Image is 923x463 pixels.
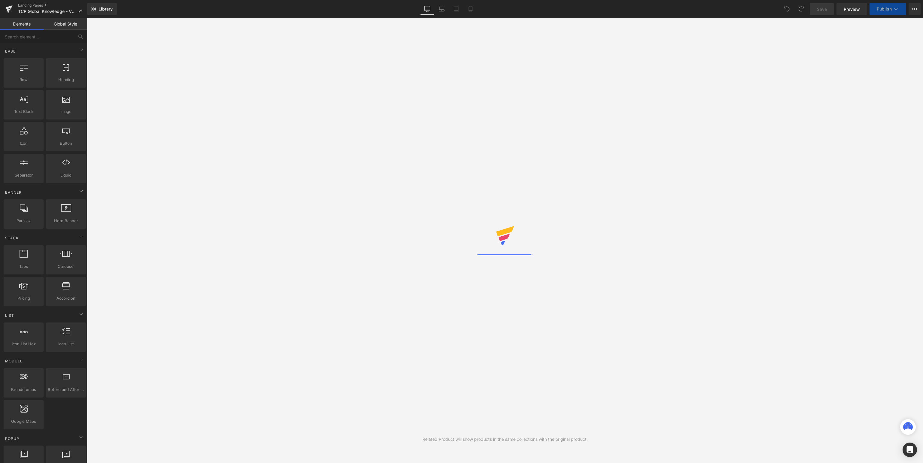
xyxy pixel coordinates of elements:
[5,235,19,241] span: Stack
[99,6,113,12] span: Library
[18,3,87,8] a: Landing Pages
[48,172,84,178] span: Liquid
[877,7,892,11] span: Publish
[909,3,921,15] button: More
[5,386,42,393] span: Breadcrumbs
[422,436,588,443] div: Related Product will show products in the same collections with the original product.
[5,418,42,425] span: Google Maps
[5,295,42,301] span: Pricing
[5,436,20,441] span: Popup
[5,172,42,178] span: Separator
[5,358,23,364] span: Module
[903,443,917,457] div: Open Intercom Messenger
[5,108,42,115] span: Text Block
[817,6,827,12] span: Save
[48,108,84,115] span: Image
[48,386,84,393] span: Before and After Images
[5,77,42,83] span: Row
[5,48,16,54] span: Base
[5,140,42,147] span: Icon
[795,3,807,15] button: Redo
[48,263,84,270] span: Carousel
[463,3,478,15] a: Mobile
[781,3,793,15] button: Undo
[434,3,449,15] a: Laptop
[44,18,87,30] a: Global Style
[5,218,42,224] span: Parallax
[87,3,117,15] a: New Library
[48,218,84,224] span: Hero Banner
[48,140,84,147] span: Button
[836,3,867,15] a: Preview
[420,3,434,15] a: Desktop
[844,6,860,12] span: Preview
[5,313,15,318] span: List
[48,77,84,83] span: Heading
[48,341,84,347] span: Icon List
[48,295,84,301] span: Accordion
[5,189,22,195] span: Banner
[5,341,42,347] span: Icon List Hoz
[5,263,42,270] span: Tabs
[870,3,906,15] button: Publish
[18,9,76,14] span: TCP Global Knowledge - Videos
[449,3,463,15] a: Tablet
